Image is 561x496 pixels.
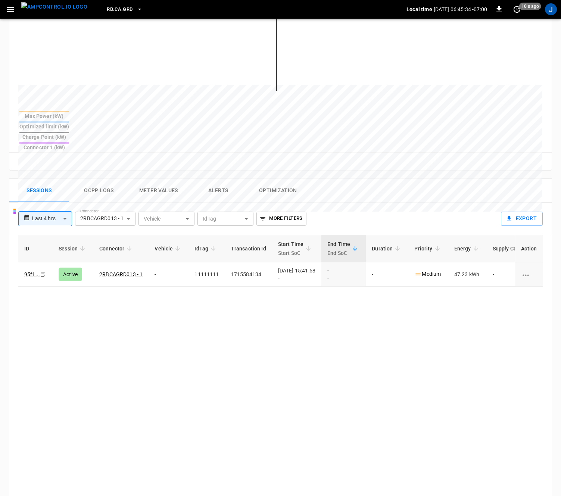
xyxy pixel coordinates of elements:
[18,235,53,262] th: ID
[129,179,188,203] button: Meter Values
[155,244,183,253] span: Vehicle
[493,242,536,255] div: Supply Cost
[327,240,350,258] div: End Time
[278,240,304,258] div: Start Time
[511,3,523,15] button: set refresh interval
[327,249,350,258] p: End SoC
[32,212,72,226] div: Last 4 hrs
[59,244,87,253] span: Session
[80,208,99,214] label: Connector
[9,179,69,203] button: Sessions
[99,244,134,253] span: Connector
[515,235,543,262] th: Action
[454,244,481,253] span: Energy
[372,244,402,253] span: Duration
[278,249,304,258] p: Start SoC
[414,244,442,253] span: Priority
[521,271,537,278] div: charging session options
[519,3,541,10] span: 10 s ago
[501,212,543,226] button: Export
[188,179,248,203] button: Alerts
[434,6,487,13] p: [DATE] 06:45:34 -07:00
[104,2,145,17] button: RB.CA.GRD
[69,179,129,203] button: Ocpp logs
[256,212,306,226] button: More Filters
[278,240,314,258] span: Start TimeStart SoC
[107,5,133,14] span: RB.CA.GRD
[406,6,432,13] p: Local time
[545,3,557,15] div: profile-icon
[248,179,308,203] button: Optimization
[21,2,87,12] img: ampcontrol.io logo
[194,244,218,253] span: IdTag
[225,235,272,262] th: Transaction Id
[327,240,360,258] span: End TimeEnd SoC
[75,212,135,226] div: 2RBCAGRD013 - 1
